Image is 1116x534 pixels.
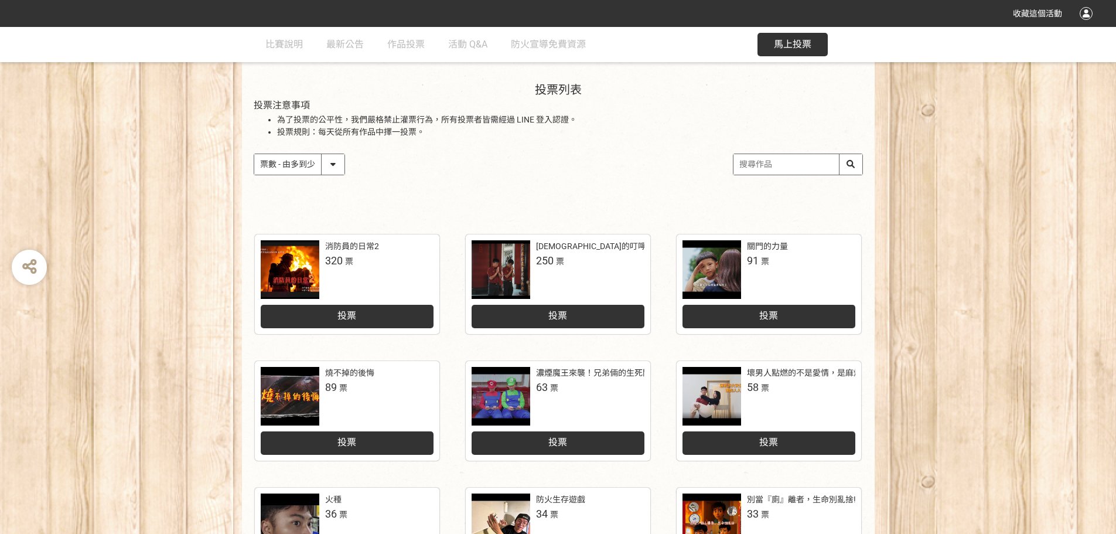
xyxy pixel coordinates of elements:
[339,510,347,519] span: 票
[326,39,364,50] span: 最新公告
[265,27,303,62] a: 比賽說明
[277,126,863,138] li: 投票規則：每天從所有作品中擇一投票。
[677,361,861,461] a: 壞男人點燃的不是愛情，是麻煩58票投票
[254,100,310,111] span: 投票注意事項
[548,310,567,321] span: 投票
[345,257,353,266] span: 票
[548,437,567,448] span: 投票
[265,39,303,50] span: 比賽說明
[733,154,862,175] input: 搜尋作品
[550,383,558,393] span: 票
[536,508,548,520] span: 34
[536,494,585,506] div: 防火生存遊戲
[761,257,769,266] span: 票
[536,240,745,253] div: [DEMOGRAPHIC_DATA]的叮嚀：人離火要熄，住警器不離
[747,367,862,379] div: 壞男人點燃的不是愛情，是麻煩
[747,254,759,267] span: 91
[511,39,586,50] span: 防火宣導免費資源
[326,27,364,62] a: 最新公告
[511,27,586,62] a: 防火宣導免費資源
[536,367,659,379] div: 濃煙魔王來襲！兄弟倆的生死關門
[387,39,425,50] span: 作品投票
[337,437,356,448] span: 投票
[556,257,564,266] span: 票
[759,310,778,321] span: 投票
[277,114,863,126] li: 為了投票的公平性，我們嚴格禁止灌票行為，所有投票者皆需經過 LINE 登入認證。
[325,240,379,253] div: 消防員的日常2
[536,254,554,267] span: 250
[255,361,439,461] a: 燒不掉的後悔89票投票
[677,234,861,334] a: 關門的力量91票投票
[337,310,356,321] span: 投票
[325,381,337,393] span: 89
[254,83,863,97] h1: 投票列表
[747,508,759,520] span: 33
[550,510,558,519] span: 票
[466,361,650,461] a: 濃煙魔王來襲！兄弟倆的生死關門63票投票
[325,367,374,379] div: 燒不掉的後悔
[448,27,487,62] a: 活動 Q&A
[325,254,343,267] span: 320
[325,494,342,506] div: 火種
[255,234,439,334] a: 消防員的日常2320票投票
[448,39,487,50] span: 活動 Q&A
[759,437,778,448] span: 投票
[387,27,425,62] a: 作品投票
[325,508,337,520] span: 36
[747,494,856,506] div: 別當『廁』離者，生命別亂捨!
[536,381,548,393] span: 63
[339,383,347,393] span: 票
[761,510,769,519] span: 票
[747,381,759,393] span: 58
[774,39,811,50] span: 馬上投票
[1013,9,1062,18] span: 收藏這個活動
[466,234,650,334] a: [DEMOGRAPHIC_DATA]的叮嚀：人離火要熄，住警器不離250票投票
[747,240,788,253] div: 關門的力量
[757,33,828,56] button: 馬上投票
[761,383,769,393] span: 票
